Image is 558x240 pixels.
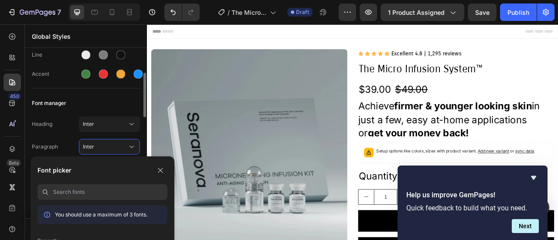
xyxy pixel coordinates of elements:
div: Undo/Redo [164,3,200,21]
span: Paragraph [32,143,79,151]
span: Font manager [32,98,66,108]
span: Add new variant [421,158,461,164]
p: You should use a maximum of 3 fonts. [55,211,147,219]
button: 7 [3,3,65,21]
span: in just a few, easy at-home applications or [269,96,500,145]
div: $49.00 [315,73,358,92]
button: 1 product assigned [381,3,464,21]
div: Quantity [269,183,518,202]
span: sync data [469,158,493,164]
span: The Micro Infusion System™ [231,8,266,17]
button: Inter [79,116,140,132]
input: quantity [289,210,318,229]
span: Achieve [269,96,314,111]
span: Inter [83,120,127,128]
span: / [228,8,230,17]
p: 7 [57,7,61,17]
button: increment [318,210,338,229]
span: Save [475,9,490,16]
h2: The Micro Infusion System™ [269,45,518,68]
button: Hide survey [528,172,539,183]
span: Draft [296,8,309,16]
div: Publish [507,8,529,17]
button: decrement [269,210,289,229]
button: Inter [79,139,140,155]
button: Next question [512,219,539,233]
p: Quick feedback to build what you need. [406,204,539,212]
span: or [461,158,493,164]
span: 1 product assigned [388,8,445,17]
strong: firmer & younger looking skin [314,96,490,111]
iframe: Design area [147,24,558,240]
div: 450 [8,93,21,100]
strong: get your money back! [281,131,409,145]
p: Global Styles [32,32,140,41]
div: $39.00 [269,73,311,92]
div: Line [32,51,79,59]
span: Inter [83,143,127,151]
p: Excellent 4.8 | 1,295 reviews [311,33,400,41]
div: Help us improve GemPages! [406,172,539,233]
button: Save [468,3,497,21]
div: Accent [32,70,79,78]
button: Publish [500,3,537,21]
span: Heading [32,120,79,128]
div: Beta [7,159,21,166]
h2: Help us improve GemPages! [406,190,539,200]
p: Setup options like colors, sizes with product variant. [292,157,493,166]
p: Font picker [37,165,71,176]
input: Search fonts [53,184,167,200]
